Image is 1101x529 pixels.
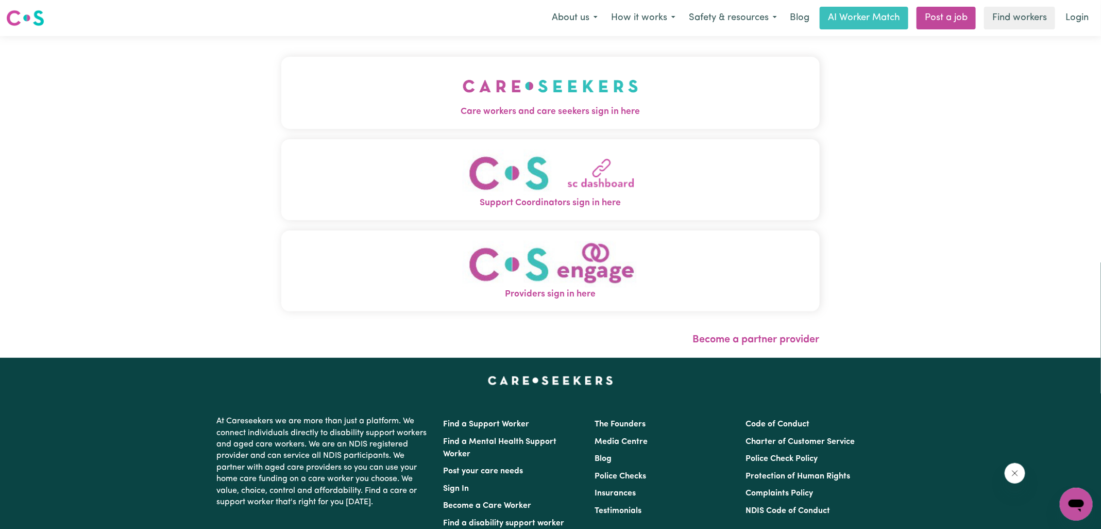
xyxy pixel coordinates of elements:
a: NDIS Code of Conduct [746,507,830,515]
a: Find a disability support worker [444,519,565,527]
button: Providers sign in here [281,230,820,311]
span: Support Coordinators sign in here [281,196,820,210]
a: Complaints Policy [746,489,813,498]
a: Police Check Policy [746,455,818,463]
a: Become a Care Worker [444,502,532,510]
a: Find a Mental Health Support Worker [444,438,557,458]
a: Careseekers logo [6,6,44,30]
a: Charter of Customer Service [746,438,855,446]
a: Testimonials [595,507,641,515]
a: Protection of Human Rights [746,472,850,481]
a: Code of Conduct [746,420,809,428]
p: At Careseekers we are more than just a platform. We connect individuals directly to disability su... [217,411,431,512]
img: Careseekers logo [6,9,44,27]
a: Insurances [595,489,636,498]
a: Careseekers home page [488,376,613,385]
iframe: Close message [1005,463,1025,484]
a: Find workers [984,7,1055,29]
a: Post your care needs [444,467,523,475]
a: Blog [595,455,612,463]
button: Care workers and care seekers sign in here [281,57,820,129]
a: The Founders [595,420,646,428]
button: Support Coordinators sign in here [281,139,820,220]
iframe: Button to launch messaging window [1060,488,1093,521]
a: Post a job [917,7,976,29]
button: How it works [604,7,682,29]
a: Sign In [444,485,469,493]
a: Police Checks [595,472,646,481]
a: Blog [784,7,816,29]
a: Find a Support Worker [444,420,530,428]
button: Safety & resources [682,7,784,29]
span: Care workers and care seekers sign in here [281,105,820,119]
a: Media Centre [595,438,648,446]
a: Login [1059,7,1095,29]
a: AI Worker Match [820,7,908,29]
span: Providers sign in here [281,288,820,301]
a: Become a partner provider [693,335,820,345]
button: About us [545,7,604,29]
span: Need any help? [6,7,62,15]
